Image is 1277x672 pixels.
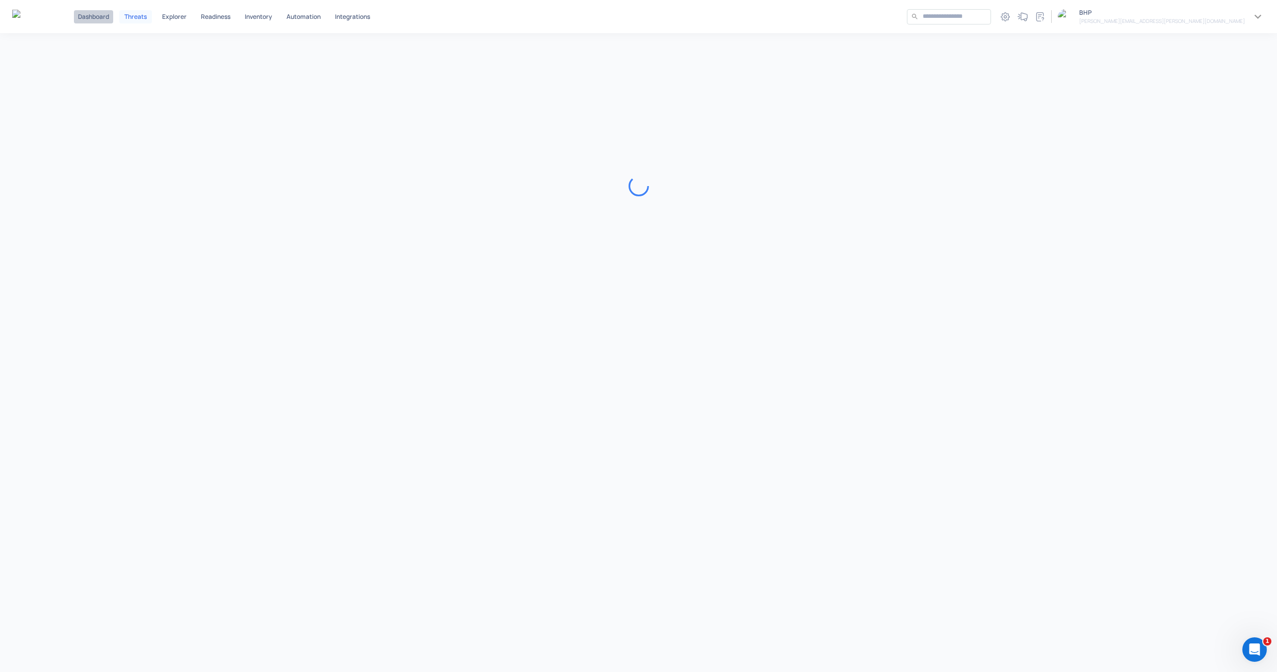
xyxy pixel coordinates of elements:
[245,14,272,20] p: Inventory
[12,10,49,22] img: Gem Security
[162,14,187,20] p: Explorer
[124,14,147,20] p: Threats
[1015,9,1030,24] div: What's new
[197,10,234,23] button: Readiness
[1079,8,1245,17] p: BHP
[158,10,191,23] button: Explorer
[241,10,276,23] button: Inventory
[74,10,113,23] button: Dashboard
[201,14,230,20] p: Readiness
[998,9,1013,24] div: Settings
[1032,9,1048,25] button: Documentation
[78,14,109,20] p: Dashboard
[1058,9,1073,24] img: organization logo
[119,10,152,23] button: Threats
[12,10,49,24] a: Gem Security
[1079,17,1245,25] h6: [PERSON_NAME][EMAIL_ADDRESS][PERSON_NAME][DOMAIN_NAME]
[286,14,321,20] p: Automation
[1242,637,1267,662] iframe: Intercom live chat
[1263,637,1271,645] span: 1
[282,10,325,23] button: Automation
[997,9,1013,25] button: Settings
[331,10,374,23] button: Integrations
[1014,9,1031,25] button: What's new
[1058,8,1265,25] button: organization logoBHP[PERSON_NAME][EMAIL_ADDRESS][PERSON_NAME][DOMAIN_NAME]
[1032,9,1048,24] div: Documentation
[335,14,370,20] p: Integrations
